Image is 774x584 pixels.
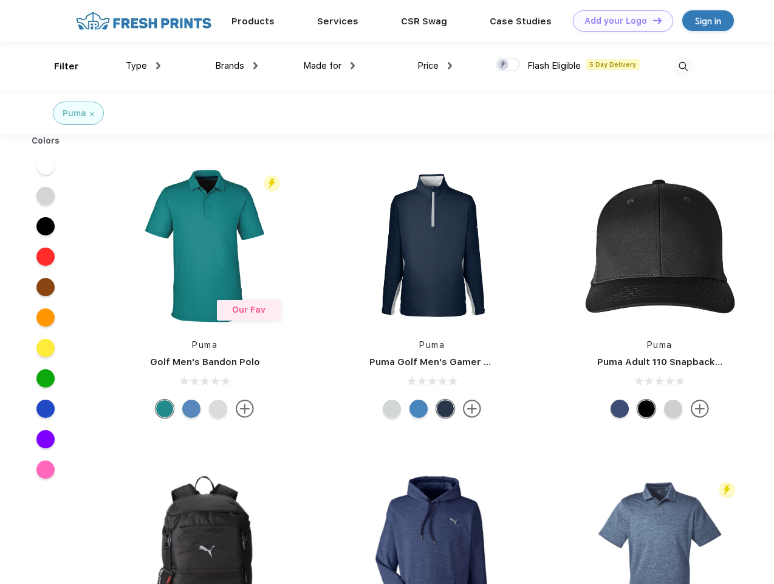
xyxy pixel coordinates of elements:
[383,400,401,418] div: High Rise
[448,62,452,69] img: dropdown.png
[401,16,447,27] a: CSR Swag
[182,400,200,418] div: Lake Blue
[673,57,693,77] img: desktop_search.svg
[463,400,481,418] img: more.svg
[719,482,735,498] img: flash_active_toggle.svg
[231,16,275,27] a: Products
[695,14,721,28] div: Sign in
[351,62,355,69] img: dropdown.png
[351,165,513,327] img: func=resize&h=266
[150,356,260,367] a: Golf Men's Bandon Polo
[653,17,662,24] img: DT
[409,400,428,418] div: Bright Cobalt
[22,134,69,147] div: Colors
[317,16,358,27] a: Services
[209,400,227,418] div: High Rise
[417,60,439,71] span: Price
[691,400,709,418] img: more.svg
[253,62,258,69] img: dropdown.png
[419,340,445,350] a: Puma
[586,59,640,70] span: 5 Day Delivery
[156,400,174,418] div: Green Lagoon
[124,165,286,327] img: func=resize&h=266
[579,165,741,327] img: func=resize&h=266
[90,112,94,116] img: filter_cancel.svg
[192,340,217,350] a: Puma
[54,60,79,74] div: Filter
[527,60,581,71] span: Flash Eligible
[436,400,454,418] div: Navy Blazer
[682,10,734,31] a: Sign in
[664,400,682,418] div: Quarry Brt Whit
[637,400,656,418] div: Pma Blk Pma Blk
[264,175,280,192] img: flash_active_toggle.svg
[611,400,629,418] div: Peacoat Qut Shd
[232,305,265,315] span: Our Fav
[647,340,673,350] a: Puma
[303,60,341,71] span: Made for
[63,107,86,120] div: Puma
[236,400,254,418] img: more.svg
[126,60,147,71] span: Type
[215,60,244,71] span: Brands
[369,356,561,367] a: Puma Golf Men's Gamer Golf Quarter-Zip
[584,16,647,26] div: Add your Logo
[72,10,215,32] img: fo%20logo%202.webp
[156,62,160,69] img: dropdown.png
